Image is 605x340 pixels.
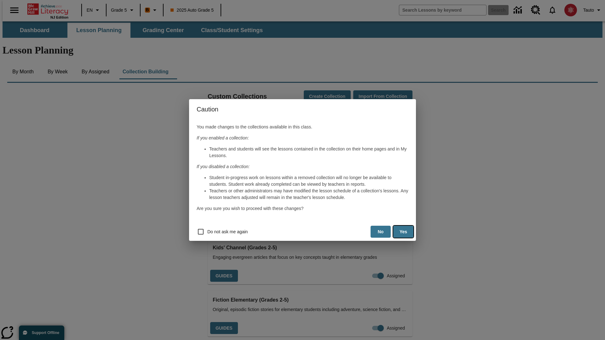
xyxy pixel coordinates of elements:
p: You made changes to the collections available in this class. [197,124,408,130]
li: Teachers and students will see the lessons contained in the collection on their home pages and in... [209,146,408,159]
button: Yes [393,226,413,238]
em: If you enabled a collection: [197,135,249,140]
em: If you disabled a collection: [197,164,250,169]
span: Do not ask me again [207,229,248,235]
h4: Caution [189,99,416,119]
li: Student in-progress work on lessons within a removed collection will no longer be available to st... [209,174,408,188]
li: Teachers or other administrators may have modified the lesson schedule of a collection's lessons.... [209,188,408,201]
button: No [371,226,391,238]
p: Are you sure you wish to proceed with these changes? [197,205,408,212]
